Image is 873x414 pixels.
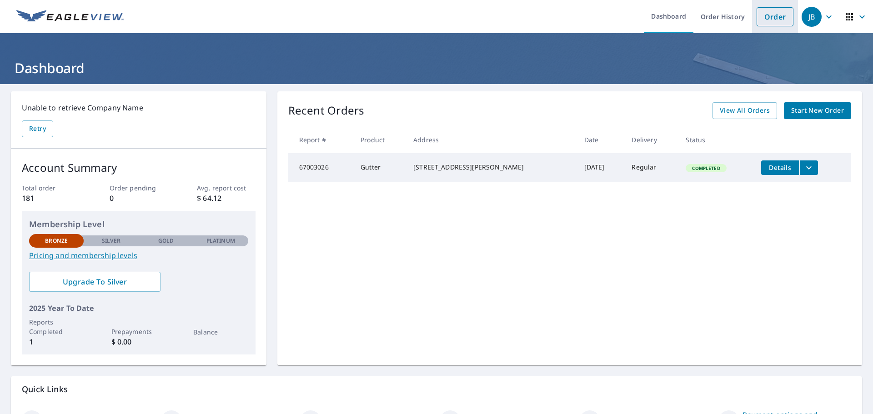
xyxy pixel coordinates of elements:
[353,153,406,182] td: Gutter
[110,183,168,193] p: Order pending
[22,384,851,395] p: Quick Links
[22,102,256,113] p: Unable to retrieve Company Name
[288,102,365,119] p: Recent Orders
[197,183,255,193] p: Avg. report cost
[406,126,577,153] th: Address
[45,237,68,245] p: Bronze
[102,237,121,245] p: Silver
[22,160,256,176] p: Account Summary
[577,153,625,182] td: [DATE]
[111,336,166,347] p: $ 0.00
[678,126,754,153] th: Status
[29,303,248,314] p: 2025 Year To Date
[802,7,822,27] div: JB
[29,272,161,292] a: Upgrade To Silver
[29,218,248,230] p: Membership Level
[158,237,174,245] p: Gold
[22,120,53,137] button: Retry
[29,336,84,347] p: 1
[110,193,168,204] p: 0
[29,123,46,135] span: Retry
[11,59,862,77] h1: Dashboard
[16,10,124,24] img: EV Logo
[413,163,570,172] div: [STREET_ADDRESS][PERSON_NAME]
[288,153,353,182] td: 67003026
[353,126,406,153] th: Product
[111,327,166,336] p: Prepayments
[577,126,625,153] th: Date
[791,105,844,116] span: Start New Order
[687,165,725,171] span: Completed
[22,183,80,193] p: Total order
[29,250,248,261] a: Pricing and membership levels
[720,105,770,116] span: View All Orders
[36,277,153,287] span: Upgrade To Silver
[624,126,678,153] th: Delivery
[767,163,794,172] span: Details
[206,237,235,245] p: Platinum
[197,193,255,204] p: $ 64.12
[193,327,248,337] p: Balance
[29,317,84,336] p: Reports Completed
[712,102,777,119] a: View All Orders
[288,126,353,153] th: Report #
[761,160,799,175] button: detailsBtn-67003026
[784,102,851,119] a: Start New Order
[22,193,80,204] p: 181
[624,153,678,182] td: Regular
[799,160,818,175] button: filesDropdownBtn-67003026
[757,7,793,26] a: Order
